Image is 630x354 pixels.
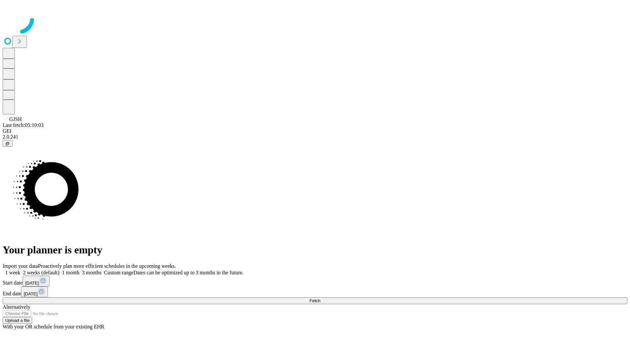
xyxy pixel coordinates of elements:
[3,304,30,310] span: Alternatively
[9,116,22,122] span: GJSH
[62,270,79,275] span: 1 month
[3,122,44,128] span: Last fetch: 05:10:03
[104,270,133,275] span: Custom range
[3,297,627,304] button: Fetch
[5,141,10,146] span: @
[24,291,37,296] span: [DATE]
[82,270,101,275] span: 3 months
[38,263,176,269] span: Proactively plan more efficient schedules in the upcoming weeks.
[25,281,39,285] span: [DATE]
[3,286,627,297] div: End date
[3,317,32,324] button: Upload a file
[309,298,320,303] span: Fetch
[3,134,627,140] div: 2.0.241
[21,286,48,297] button: [DATE]
[5,270,20,275] span: 1 week
[3,276,627,286] div: Start date
[23,276,50,286] button: [DATE]
[3,263,38,269] span: Import your data
[3,128,627,134] div: GEI
[3,140,12,147] button: @
[3,244,627,256] h1: Your planner is empty
[23,270,59,275] span: 2 weeks (default)
[134,270,243,275] span: Dates can be optimized up to 3 months in the future.
[3,324,104,329] span: With your OR schedule from your existing EHR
